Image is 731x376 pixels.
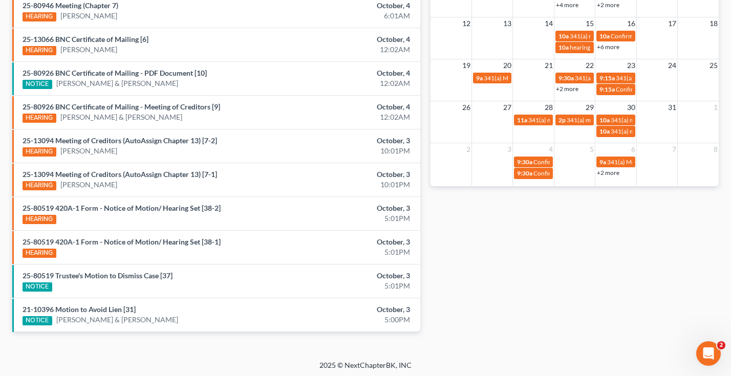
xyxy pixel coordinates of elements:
a: 25-80519 420A-1 Form - Notice of Motion/ Hearing Set [38-1] [23,237,221,246]
a: 25-80519 Trustee's Motion to Dismiss Case [37] [23,271,173,280]
div: October, 3 [288,203,410,213]
a: [PERSON_NAME] & [PERSON_NAME] [56,315,178,325]
span: 9:30a [517,158,532,166]
span: 11a [517,116,527,124]
span: 15 [585,17,595,30]
div: October, 4 [288,1,410,11]
span: 4 [548,143,554,156]
div: NOTICE [23,80,52,89]
a: [PERSON_NAME] [60,11,117,21]
span: 341(a) Meeting for [PERSON_NAME] & [PERSON_NAME] [484,74,637,82]
span: 2 [717,341,725,349]
div: October, 3 [288,304,410,315]
span: 31 [667,101,677,114]
div: NOTICE [23,316,52,325]
a: 21-10396 Motion to Avoid Lien [31] [23,305,136,314]
span: 341(a) meeting for [PERSON_NAME] & [PERSON_NAME] [528,116,681,124]
span: 22 [585,59,595,72]
a: +4 more [556,1,578,9]
span: 3 [506,143,512,156]
a: [PERSON_NAME] [60,45,117,55]
span: 19 [461,59,471,72]
span: 10a [599,127,610,135]
div: 5:01PM [288,247,410,257]
span: Confirmation Hearing for [PERSON_NAME] & [PERSON_NAME] [533,169,705,177]
div: October, 4 [288,102,410,112]
span: 341(a) meeting for [PERSON_NAME] [575,74,674,82]
span: 341(a) meeting for [PERSON_NAME] [567,116,665,124]
span: 9:15a [599,74,615,82]
span: Confirmation hearing for [PERSON_NAME] & [PERSON_NAME] [533,158,704,166]
span: 29 [585,101,595,114]
span: 341(a) meeting for [PERSON_NAME] [611,127,709,135]
span: 27 [502,101,512,114]
div: October, 4 [288,34,410,45]
span: 9a [476,74,483,82]
a: +6 more [597,43,619,51]
span: 25 [708,59,719,72]
a: 25-80946 Meeting (Chapter 7) [23,1,118,10]
iframe: Intercom live chat [696,341,721,366]
div: October, 3 [288,136,410,146]
span: 18 [708,17,719,30]
span: 16 [626,17,636,30]
div: NOTICE [23,282,52,292]
span: 10a [599,116,610,124]
span: 9:15a [599,85,615,93]
div: 5:00PM [288,315,410,325]
span: 10a [558,32,569,40]
span: 9:30a [517,169,532,177]
div: 12:02AM [288,45,410,55]
div: HEARING [23,114,56,123]
span: 2p [558,116,566,124]
a: +2 more [556,85,578,93]
span: 7 [671,143,677,156]
span: hearing for [PERSON_NAME] [570,43,649,51]
div: 5:01PM [288,281,410,291]
div: 12:02AM [288,78,410,89]
div: October, 3 [288,271,410,281]
span: 13 [502,17,512,30]
div: HEARING [23,215,56,224]
div: October, 3 [288,169,410,180]
a: 25-80926 BNC Certificate of Mailing - Meeting of Creditors [9] [23,102,220,111]
span: 20 [502,59,512,72]
span: 21 [544,59,554,72]
a: 25-13066 BNC Certificate of Mailing [6] [23,35,148,43]
div: HEARING [23,46,56,55]
a: [PERSON_NAME] & [PERSON_NAME] [56,78,178,89]
a: 25-13094 Meeting of Creditors (AutoAssign Chapter 13) [7-2] [23,136,217,145]
span: 341(a) Meeting for [PERSON_NAME] [607,158,706,166]
span: 9a [599,158,606,166]
div: October, 4 [288,68,410,78]
span: 5 [589,143,595,156]
span: 26 [461,101,471,114]
span: 23 [626,59,636,72]
span: 8 [713,143,719,156]
span: 1 [713,101,719,114]
div: 10:01PM [288,180,410,190]
a: [PERSON_NAME] [60,180,117,190]
span: 28 [544,101,554,114]
div: HEARING [23,147,56,157]
a: 25-80926 BNC Certificate of Mailing - PDF Document [10] [23,69,207,77]
span: 14 [544,17,554,30]
a: +2 more [597,1,619,9]
div: 6:01AM [288,11,410,21]
a: [PERSON_NAME] [60,146,117,156]
a: [PERSON_NAME] & [PERSON_NAME] [60,112,182,122]
span: 12 [461,17,471,30]
div: October, 3 [288,237,410,247]
span: 24 [667,59,677,72]
span: 30 [626,101,636,114]
div: HEARING [23,249,56,258]
div: HEARING [23,181,56,190]
span: 341(a) meeting for [PERSON_NAME] [616,74,715,82]
div: 5:01PM [288,213,410,224]
span: 341(a) meeting for [PERSON_NAME] [570,32,669,40]
a: 25-80519 420A-1 Form - Notice of Motion/ Hearing Set [38-2] [23,204,221,212]
span: 9:30a [558,74,574,82]
span: 2 [465,143,471,156]
a: 25-13094 Meeting of Creditors (AutoAssign Chapter 13) [7-1] [23,170,217,179]
span: 10a [558,43,569,51]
